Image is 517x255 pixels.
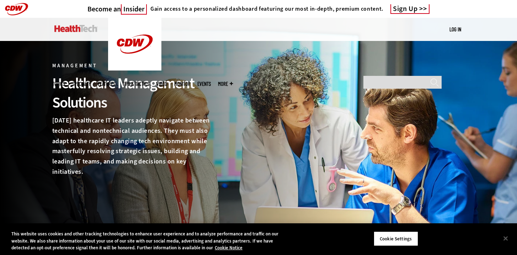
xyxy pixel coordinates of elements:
span: Topics [52,81,65,87]
a: Tips & Tactics [122,81,149,87]
p: [DATE] healthcare IT leaders adeptly navigate between technical and nontechnical audiences. They ... [52,115,217,177]
div: Healthcare Management Solutions [52,74,217,112]
a: MonITor [174,81,190,87]
button: Close [498,230,513,246]
span: More [218,81,233,87]
a: Features [98,81,115,87]
a: CDW [108,65,161,72]
h3: Become an [87,5,147,14]
h4: Gain access to a personalized dashboard featuring our most in-depth, premium content. [150,5,383,12]
a: More information about your privacy [215,245,242,251]
a: Video [156,81,167,87]
img: Home [108,18,161,71]
a: Become anInsider [87,5,147,14]
button: Cookie Settings [374,231,418,246]
div: This website uses cookies and other tracking technologies to enhance user experience and to analy... [11,230,284,251]
div: User menu [449,26,461,33]
img: Home [54,25,97,32]
a: Log in [449,26,461,32]
a: Sign Up [390,4,430,14]
a: Gain access to a personalized dashboard featuring our most in-depth, premium content. [147,5,383,12]
a: Events [197,81,211,87]
span: Insider [121,4,147,15]
span: Specialty [72,81,91,87]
